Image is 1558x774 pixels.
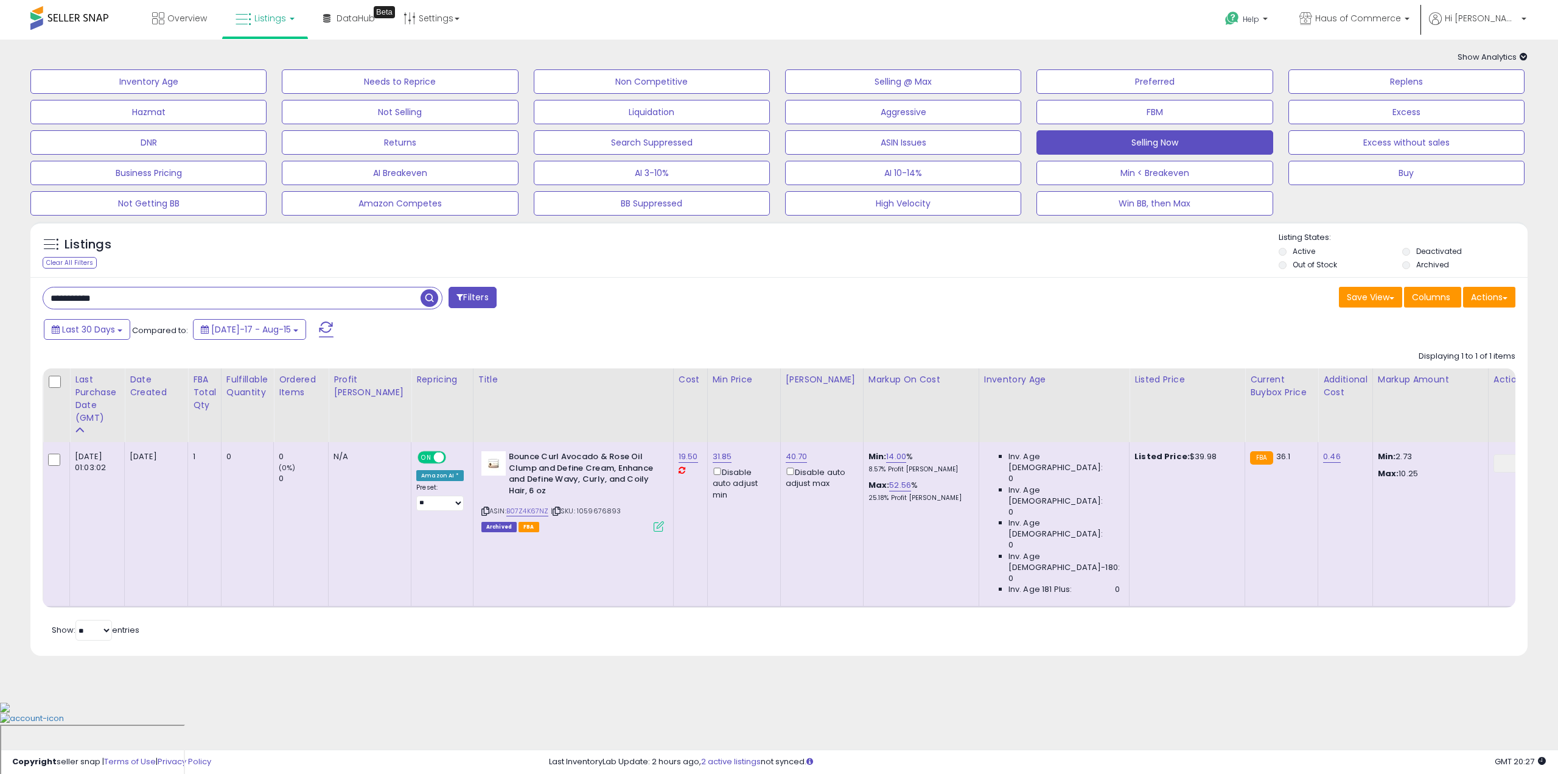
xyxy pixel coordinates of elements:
[679,451,698,463] a: 19.50
[1378,451,1396,462] strong: Min:
[279,473,328,484] div: 0
[785,69,1021,94] button: Selling @ Max
[1036,161,1273,185] button: Min < Breakeven
[1445,12,1518,24] span: Hi [PERSON_NAME]
[1215,2,1280,40] a: Help
[534,130,770,155] button: Search Suppressed
[1008,584,1072,595] span: Inv. Age 181 Plus:
[1008,485,1120,507] span: Inv. Age [DEMOGRAPHIC_DATA]:
[1008,473,1013,484] span: 0
[1250,451,1273,465] small: FBA
[1288,69,1525,94] button: Replens
[279,373,323,399] div: Ordered Items
[506,506,549,516] a: B07Z4K67NZ
[44,319,130,340] button: Last 30 Days
[1036,100,1273,124] button: FBM
[211,323,291,336] span: [DATE]-17 - Aug-15
[193,319,306,340] button: [DATE]-17 - Aug-15
[1134,373,1240,386] div: Listed Price
[1419,351,1515,362] div: Displaying 1 to 1 of 1 items
[1404,287,1461,308] button: Columns
[785,130,1021,155] button: ASIN Issues
[444,452,464,463] span: OFF
[334,451,402,462] div: N/A
[984,373,1124,386] div: Inventory Age
[193,373,216,412] div: FBA Total Qty
[534,161,770,185] button: AI 3-10%
[868,451,887,462] b: Min:
[226,373,268,399] div: Fulfillable Quantity
[478,373,668,386] div: Title
[1243,14,1259,24] span: Help
[1412,291,1450,303] span: Columns
[786,465,854,489] div: Disable auto adjust max
[30,100,267,124] button: Hazmat
[1036,69,1273,94] button: Preferred
[226,451,264,462] div: 0
[337,12,375,24] span: DataHub
[1276,451,1291,462] span: 36.1
[1036,191,1273,216] button: Win BB, then Max
[1378,468,1479,479] p: 10.25
[1115,584,1120,595] span: 0
[419,452,434,463] span: ON
[1463,287,1515,308] button: Actions
[1488,368,1543,442] th: CSV column name: cust_attr_2_Actions
[1378,373,1483,386] div: Markup Amount
[1315,12,1401,24] span: Haus of Commerce
[889,479,911,491] a: 52.56
[416,484,464,511] div: Preset:
[481,522,517,532] span: Listings that have been deleted from Seller Central
[863,368,979,442] th: The percentage added to the cost of goods (COGS) that forms the calculator for Min & Max prices.
[1008,451,1120,473] span: Inv. Age [DEMOGRAPHIC_DATA]:
[282,191,518,216] button: Amazon Competes
[868,373,974,386] div: Markup on Cost
[786,373,858,386] div: [PERSON_NAME]
[1279,232,1528,244] p: Listing States:
[886,451,906,463] a: 14.00
[30,161,267,185] button: Business Pricing
[519,522,539,532] span: FBA
[868,480,969,502] div: %
[481,451,664,530] div: ASIN:
[1134,451,1235,462] div: $39.98
[534,100,770,124] button: Liquidation
[1288,161,1525,185] button: Buy
[52,624,139,636] span: Show: entries
[1378,451,1479,462] p: 2.73
[785,100,1021,124] button: Aggressive
[282,130,518,155] button: Returns
[713,451,732,463] a: 31.85
[130,373,183,399] div: Date Created
[868,494,969,502] p: 25.18% Profit [PERSON_NAME]
[481,451,506,476] img: 311KABJnnpL._SL40_.jpg
[1339,287,1402,308] button: Save View
[713,465,771,501] div: Disable auto adjust min
[1250,373,1313,399] div: Current Buybox Price
[449,287,496,308] button: Filters
[1378,468,1399,479] strong: Max:
[534,191,770,216] button: BB Suppressed
[282,100,518,124] button: Not Selling
[868,465,969,474] p: 8.57% Profit [PERSON_NAME]
[75,373,119,424] div: Last Purchase Date (GMT)
[1493,373,1538,386] div: Actions
[509,451,657,499] b: Bounce Curl Avocado & Rose Oil Clump and Define Cream, Enhance and Define Wavy, Curly, and Coily ...
[1323,451,1341,463] a: 0.46
[416,373,468,386] div: Repricing
[43,257,97,269] div: Clear All Filters
[132,325,188,336] span: Compared to:
[786,451,808,463] a: 40.70
[1293,246,1315,256] label: Active
[1416,259,1449,270] label: Archived
[30,69,267,94] button: Inventory Age
[30,191,267,216] button: Not Getting BB
[416,470,464,481] div: Amazon AI *
[868,479,890,491] b: Max:
[551,506,621,516] span: | SKU: 1059676893
[1458,51,1528,63] span: Show Analytics
[282,69,518,94] button: Needs to Reprice
[1008,507,1013,518] span: 0
[279,463,296,473] small: (0%)
[334,373,406,399] div: Profit [PERSON_NAME]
